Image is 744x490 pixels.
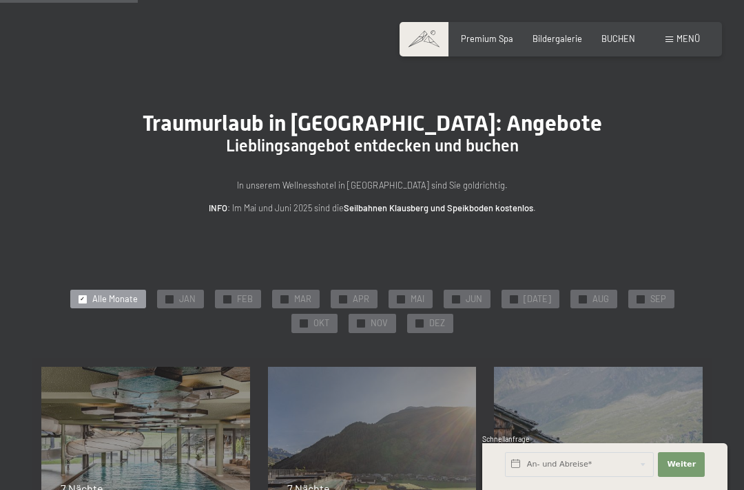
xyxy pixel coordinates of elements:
span: ✓ [80,295,85,303]
span: Menü [676,33,700,44]
span: ✓ [358,320,363,328]
span: ✓ [398,295,403,303]
span: Lieblingsangebot entdecken und buchen [226,136,519,156]
span: ✓ [580,295,585,303]
span: ✓ [282,295,287,303]
span: ✓ [453,295,458,303]
span: SEP [650,293,666,306]
span: JAN [179,293,196,306]
span: AUG [592,293,609,306]
strong: INFO [209,202,227,213]
p: In unserem Wellnesshotel in [GEOGRAPHIC_DATA] sind Sie goldrichtig. [96,178,648,192]
span: ✓ [225,295,229,303]
p: : Im Mai und Juni 2025 sind die . [96,201,648,215]
span: Alle Monate [92,293,138,306]
span: APR [353,293,369,306]
span: Traumurlaub in [GEOGRAPHIC_DATA]: Angebote [143,110,602,136]
span: ✓ [511,295,516,303]
span: ✓ [638,295,643,303]
a: BUCHEN [601,33,635,44]
span: ✓ [167,295,172,303]
strong: Seilbahnen Klausberg und Speikboden kostenlos [344,202,533,213]
span: Weiter [667,459,696,470]
a: Premium Spa [461,33,513,44]
button: Weiter [658,452,705,477]
span: DEZ [429,317,445,330]
span: FEB [237,293,253,306]
a: Bildergalerie [533,33,582,44]
span: JUN [466,293,482,306]
span: ✓ [301,320,306,328]
span: MAR [294,293,311,306]
span: NOV [371,317,388,330]
span: ✓ [340,295,345,303]
span: Schnellanfrage [482,435,530,443]
span: [DATE] [524,293,551,306]
span: OKT [313,317,329,330]
span: ✓ [417,320,422,328]
span: MAI [411,293,424,306]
